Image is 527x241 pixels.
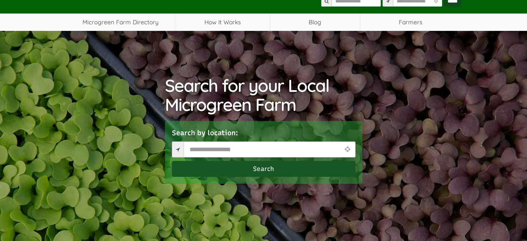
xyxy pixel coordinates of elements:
a: How It Works [175,14,270,31]
a: Microgreen Farm Directory [66,14,175,31]
h1: Search for your Local Microgreen Farm [165,76,362,114]
a: Blog [270,14,360,31]
i: Use Current Location [343,146,352,153]
button: Search [172,161,355,177]
label: Search by location: [172,128,238,138]
span: Farmers [360,14,461,31]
